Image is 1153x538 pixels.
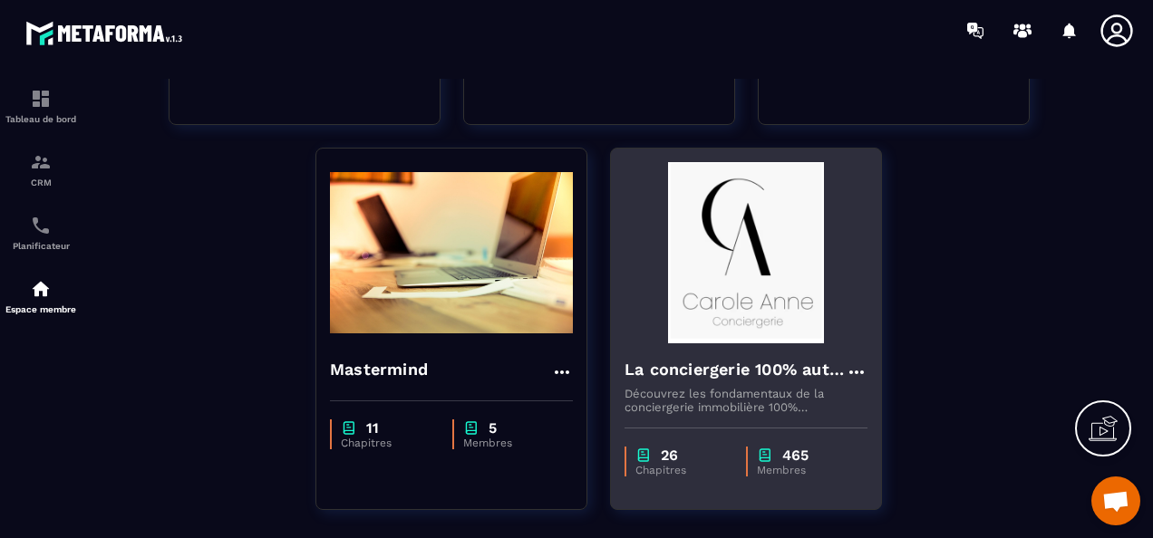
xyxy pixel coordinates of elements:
[782,447,809,464] p: 465
[5,138,77,201] a: formationformationCRM
[625,162,867,343] img: formation-background
[366,419,379,437] p: 11
[635,447,652,464] img: chapter
[610,148,905,533] a: formation-backgroundLa conciergerie 100% automatiséeDécouvrez les fondamentaux de la conciergerie...
[315,148,610,533] a: formation-backgroundMastermindchapter11Chapitreschapter5Membres
[757,447,773,464] img: chapter
[635,464,728,476] p: Chapitres
[1091,476,1140,525] div: Ouvrir le chat
[30,215,52,236] img: scheduler
[341,437,434,449] p: Chapitres
[625,357,846,382] h4: La conciergerie 100% automatisée
[330,162,573,343] img: formation-background
[625,387,867,414] p: Découvrez les fondamentaux de la conciergerie immobilière 100% automatisée. Cette formation est c...
[5,114,77,124] p: Tableau de bord
[341,419,357,437] img: chapter
[463,419,480,437] img: chapter
[30,151,52,173] img: formation
[5,304,77,314] p: Espace membre
[30,278,52,300] img: automations
[489,419,497,437] p: 5
[463,437,555,449] p: Membres
[25,16,189,50] img: logo
[757,464,850,476] p: Membres
[30,88,52,110] img: formation
[661,447,678,464] p: 26
[330,357,428,382] h4: Mastermind
[5,178,77,187] p: CRM
[5,201,77,264] a: schedulerschedulerPlanificateur
[5,264,77,328] a: automationsautomationsEspace membre
[5,241,77,251] p: Planificateur
[5,74,77,138] a: formationformationTableau de bord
